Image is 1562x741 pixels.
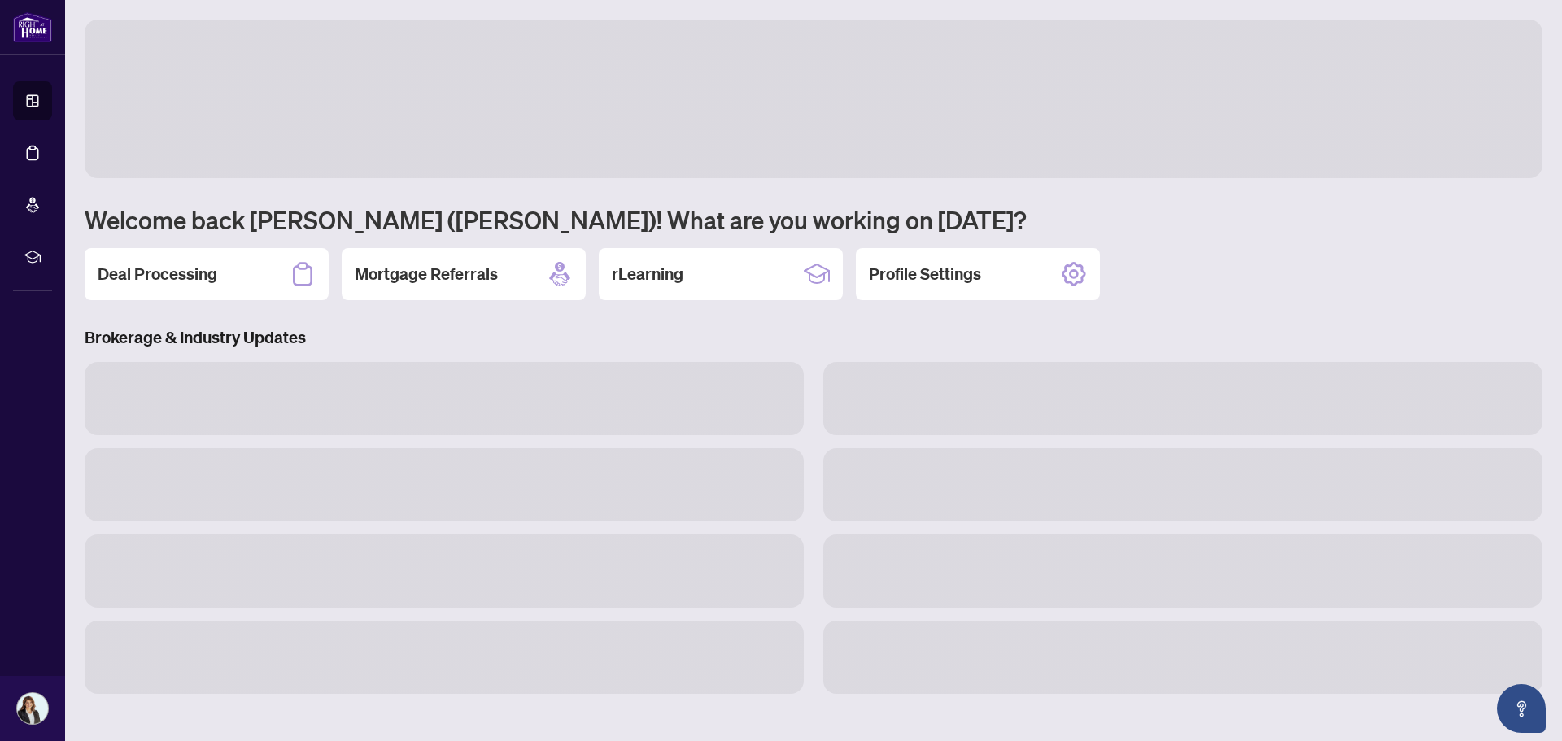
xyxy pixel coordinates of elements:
[17,693,48,724] img: Profile Icon
[869,263,981,286] h2: Profile Settings
[1497,684,1546,733] button: Open asap
[85,204,1542,235] h1: Welcome back [PERSON_NAME] ([PERSON_NAME])! What are you working on [DATE]?
[355,263,498,286] h2: Mortgage Referrals
[612,263,683,286] h2: rLearning
[98,263,217,286] h2: Deal Processing
[85,326,1542,349] h3: Brokerage & Industry Updates
[13,12,52,42] img: logo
